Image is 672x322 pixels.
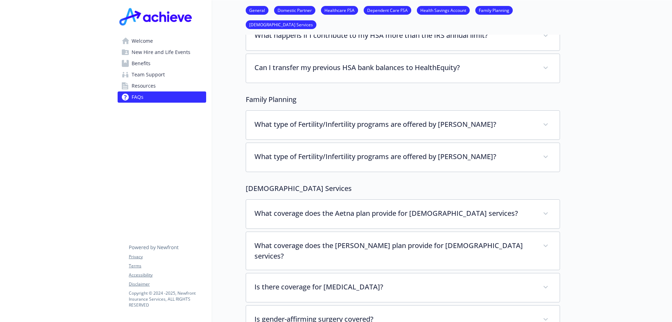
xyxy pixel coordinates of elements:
[246,143,560,172] div: What type of Fertility/Infertility programs are offered by [PERSON_NAME]?
[118,35,206,47] a: Welcome
[254,282,534,292] p: Is there coverage for [MEDICAL_DATA]?
[132,47,190,58] span: New Hire and Life Events
[274,7,315,13] a: Domestic Partner
[246,273,560,302] div: Is there coverage for [MEDICAL_DATA]?
[254,240,534,261] p: What coverage does the [PERSON_NAME] plan provide for [DEMOGRAPHIC_DATA] services?
[129,290,206,308] p: Copyright © 2024 - 2025 , Newfront Insurance Services, ALL RIGHTS RESERVED
[132,91,143,103] span: FAQs
[129,281,206,287] a: Disclaimer
[129,263,206,269] a: Terms
[246,200,560,228] div: What coverage does the Aetna plan provide for [DEMOGRAPHIC_DATA] services?
[246,111,560,139] div: What type of Fertility/Infertility programs are offered by [PERSON_NAME]?
[132,35,153,47] span: Welcome
[118,69,206,80] a: Team Support
[321,7,358,13] a: Healthcare FSA
[129,254,206,260] a: Privacy
[246,94,560,105] p: Family Planning
[132,58,150,69] span: Benefits
[254,62,534,73] p: Can I transfer my previous HSA bank balances to HealthEquity?
[475,7,513,13] a: Family Planning
[246,54,560,83] div: Can I transfer my previous HSA bank balances to HealthEquity?
[246,183,560,194] p: [DEMOGRAPHIC_DATA] Services
[254,30,534,41] p: What happens if I contribute to my HSA more than the IRS annual limit?
[417,7,470,13] a: Health Savings Account
[132,69,165,80] span: Team Support
[118,58,206,69] a: Benefits
[254,151,534,162] p: What type of Fertility/Infertility programs are offered by [PERSON_NAME]?
[364,7,411,13] a: Dependent Care FSA
[246,21,316,28] a: [DEMOGRAPHIC_DATA] Services
[129,272,206,278] a: Accessibility
[246,22,560,50] div: What happens if I contribute to my HSA more than the IRS annual limit?
[246,7,268,13] a: General
[132,80,156,91] span: Resources
[118,47,206,58] a: New Hire and Life Events
[254,119,534,130] p: What type of Fertility/Infertility programs are offered by [PERSON_NAME]?
[246,232,560,270] div: What coverage does the [PERSON_NAME] plan provide for [DEMOGRAPHIC_DATA] services?
[118,91,206,103] a: FAQs
[254,208,534,219] p: What coverage does the Aetna plan provide for [DEMOGRAPHIC_DATA] services?
[118,80,206,91] a: Resources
